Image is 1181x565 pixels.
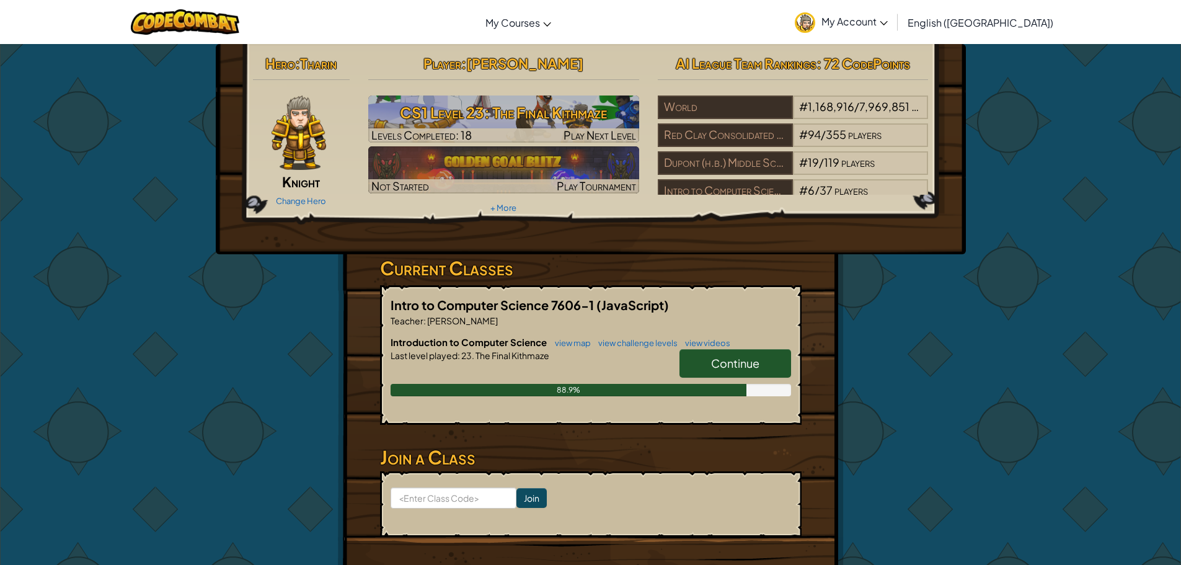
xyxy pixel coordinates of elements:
[368,96,639,143] img: CS1 Level 23: The Final Kithmaze
[789,2,894,42] a: My Account
[391,384,746,396] div: 88.9%
[658,179,793,203] div: Intro to Computer Science 7606-1
[564,128,636,142] span: Play Next Level
[826,127,846,141] span: 355
[658,163,929,177] a: Dupont (h.b.) Middle School#19/119players
[368,99,639,127] h3: CS1 Level 23: The Final Kithmaze
[799,155,808,169] span: #
[854,99,859,113] span: /
[819,155,824,169] span: /
[391,315,423,326] span: Teacher
[295,55,300,72] span: :
[795,12,815,33] img: avatar
[368,146,639,194] img: Golden Goal
[380,254,802,282] h3: Current Classes
[368,146,639,194] a: Not StartedPlay Tournament
[808,155,819,169] span: 19
[557,179,636,193] span: Play Tournament
[859,99,909,113] span: 7,969,851
[799,127,808,141] span: #
[711,356,759,370] span: Continue
[368,96,639,143] a: Play Next Level
[658,96,793,119] div: World
[658,123,793,147] div: Red Clay Consolidated School District
[282,173,320,190] span: Knight
[658,107,929,122] a: World#1,168,916/7,969,851players
[391,297,596,313] span: Intro to Computer Science 7606-1
[371,179,429,193] span: Not Started
[848,127,882,141] span: players
[815,183,820,197] span: /
[658,191,929,205] a: Intro to Computer Science 7606-1#6/37players
[485,16,540,29] span: My Courses
[474,350,549,361] span: The Final Kithmaze
[426,315,498,326] span: [PERSON_NAME]
[658,135,929,149] a: Red Clay Consolidated School District#94/355players
[821,15,888,28] span: My Account
[391,487,516,509] input: <Enter Class Code>
[596,297,669,313] span: (JavaScript)
[300,55,337,72] span: Tharin
[272,96,326,170] img: knight-pose.png
[549,338,591,348] a: view map
[458,350,460,361] span: :
[820,183,833,197] span: 37
[676,55,816,72] span: AI League Team Rankings
[423,55,461,72] span: Player
[821,127,826,141] span: /
[824,155,839,169] span: 119
[816,55,910,72] span: : 72 CodePoints
[658,151,793,175] div: Dupont (h.b.) Middle School
[799,99,808,113] span: #
[371,128,472,142] span: Levels Completed: 18
[391,336,549,348] span: Introduction to Computer Science
[423,315,426,326] span: :
[908,16,1053,29] span: English ([GEOGRAPHIC_DATA])
[799,183,808,197] span: #
[841,155,875,169] span: players
[461,55,466,72] span: :
[265,55,295,72] span: Hero
[808,99,854,113] span: 1,168,916
[460,350,474,361] span: 23.
[679,338,730,348] a: view videos
[808,183,815,197] span: 6
[490,203,516,213] a: + More
[391,350,458,361] span: Last level played
[592,338,678,348] a: view challenge levels
[380,443,802,471] h3: Join a Class
[516,488,547,508] input: Join
[834,183,868,197] span: players
[131,9,239,35] img: CodeCombat logo
[466,55,583,72] span: [PERSON_NAME]
[276,196,326,206] a: Change Hero
[479,6,557,39] a: My Courses
[808,127,821,141] span: 94
[901,6,1059,39] a: English ([GEOGRAPHIC_DATA])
